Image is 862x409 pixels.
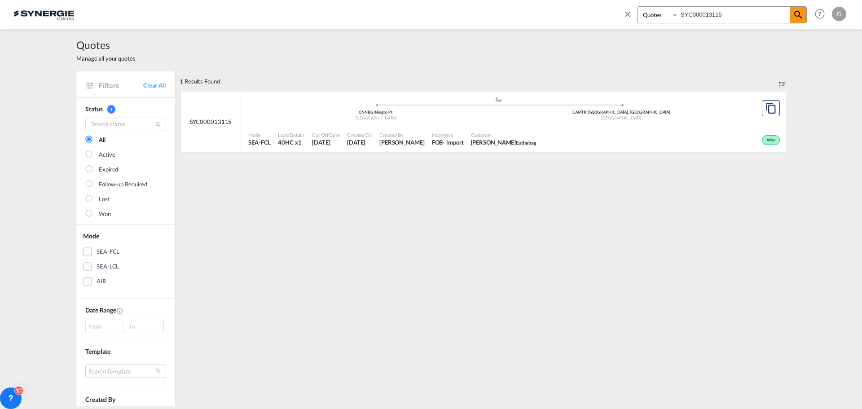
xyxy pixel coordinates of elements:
[116,307,123,314] md-icon: Created On
[793,9,804,20] md-icon: icon-magnify
[85,347,110,355] span: Template
[356,115,396,120] span: [GEOGRAPHIC_DATA]
[85,320,166,333] span: From To
[85,105,102,113] span: Status
[493,97,504,101] md-icon: assets/icons/custom/ship-fill.svg
[347,132,372,138] span: Created On
[83,277,168,286] md-checkbox: AIR
[678,7,790,22] input: Enter Quotation Number
[85,118,166,131] input: Search status
[278,132,305,138] span: Load Details
[432,138,443,146] div: FOB
[83,262,168,271] md-checkbox: SEA-LCL
[623,6,637,28] span: icon-close
[347,138,372,146] span: 9 Jul 2025
[762,100,780,116] button: Copy Quote
[471,132,537,138] span: Customer
[85,320,123,333] div: From
[99,180,147,189] div: Follow-up Required
[97,262,119,271] div: SEA-LCL
[832,7,846,21] div: O
[312,132,340,138] span: Cut Off Date
[99,80,143,90] span: Filters
[516,140,536,145] span: Euthabag
[278,138,305,146] span: 40HC x 1
[471,138,537,146] span: Melanie Brunet Euthabag
[379,138,425,146] span: Karen Mercier
[572,110,670,114] span: CAMTR [GEOGRAPHIC_DATA], [GEOGRAPHIC_DATA]
[107,105,115,114] span: 1
[97,277,106,286] div: AIR
[359,110,392,114] span: CNNBG Ningbo Pt
[126,320,164,333] div: To
[99,165,118,174] div: Expired
[812,6,832,22] div: Help
[586,110,588,114] span: |
[767,137,778,144] span: Won
[85,396,115,403] span: Created By
[155,121,162,128] md-icon: icon-magnify
[623,9,633,19] md-icon: icon-close
[76,38,136,52] span: Quotes
[85,306,116,314] span: Date Range
[99,195,110,204] div: Lost
[83,247,168,256] md-checkbox: SEA-FCL
[432,132,464,138] span: Incoterms
[13,4,74,24] img: 1f56c880d42311ef80fc7dca854c8e59.png
[812,6,827,22] span: Help
[99,210,111,219] div: Won
[790,7,806,23] span: icon-magnify
[432,138,464,146] div: FOB import
[99,150,115,159] div: Active
[248,132,271,138] span: Mode
[83,232,99,240] span: Mode
[374,110,375,114] span: |
[379,132,425,138] span: Created By
[181,92,786,153] div: SYC000013115 assets/icons/custom/ship-fill.svgassets/icons/custom/roll-o-plane.svgOriginNingbo Pt...
[76,54,136,62] span: Manage all your quotes
[312,138,340,146] span: 9 Jul 2025
[762,135,780,145] div: Won
[180,71,220,91] div: 1 Results Found
[443,138,463,146] div: - import
[143,81,166,89] a: Clear All
[248,138,271,146] span: SEA-FCL
[99,136,106,145] div: All
[190,118,232,126] span: SYC000013115
[779,71,786,91] div: Sort by: Created On
[97,247,119,256] div: SEA-FCL
[601,115,642,120] span: [GEOGRAPHIC_DATA]
[85,105,166,114] div: Status 1
[765,103,776,114] md-icon: assets/icons/custom/copyQuote.svg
